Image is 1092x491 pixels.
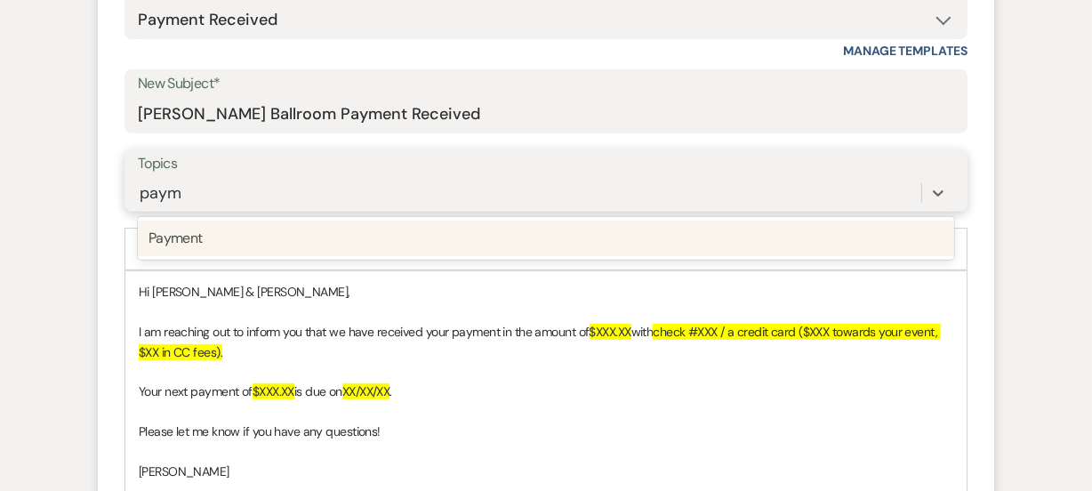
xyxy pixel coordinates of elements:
label: Topics [138,151,954,177]
a: Manage Templates [843,43,968,59]
p: Please let me know if you have any questions! [139,422,953,441]
span: $XXX.XX [590,324,631,340]
span: XX/XX/XX [342,383,390,399]
p: Your next payment of is due on . [139,382,953,401]
p: I am reaching out to inform you that we have received your payment in the amount of with [139,322,953,362]
p: Hi [PERSON_NAME] & [PERSON_NAME], [139,282,953,302]
div: Payment [138,221,954,256]
p: [PERSON_NAME] [139,462,953,481]
span: check #XXX / a credit card ($XXX towards your event, $XX in CC fees). [139,324,941,359]
span: $XXX.XX [253,383,294,399]
label: New Subject* [138,71,954,97]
